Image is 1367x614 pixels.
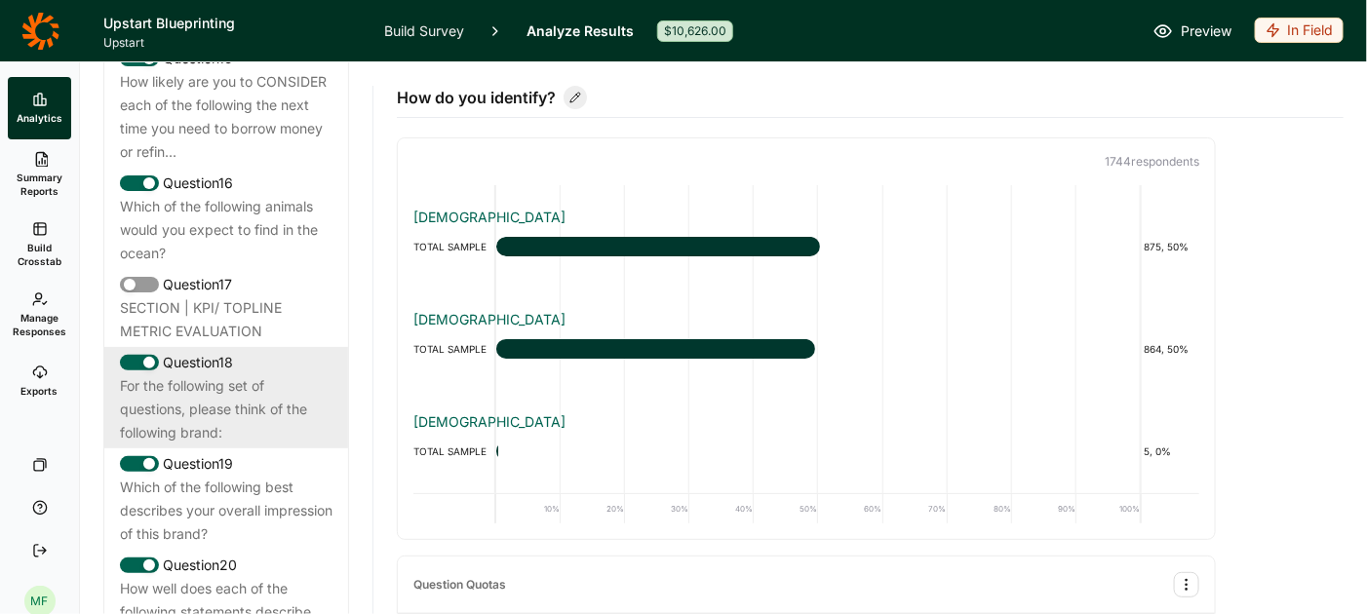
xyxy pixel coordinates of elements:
div: 20% [561,494,625,523]
a: Manage Responses [8,280,71,350]
div: 90% [1012,494,1076,523]
p: 1744 respondent s [413,154,1199,170]
div: 70% [883,494,948,523]
div: 40% [689,494,754,523]
div: 80% [948,494,1012,523]
h1: Upstart Blueprinting [103,12,361,35]
div: 30% [625,494,689,523]
button: In Field [1255,18,1344,45]
span: Build Crosstab [16,241,63,268]
div: Question 17 [120,273,332,296]
div: [DEMOGRAPHIC_DATA] [413,208,1199,227]
div: $10,626.00 [657,20,733,42]
span: How do you identify? [397,86,556,109]
span: Preview [1181,19,1231,43]
a: Summary Reports [8,139,71,210]
div: [DEMOGRAPHIC_DATA] [413,412,1199,432]
div: TOTAL SAMPLE [413,440,496,463]
div: Question 18 [120,351,332,374]
a: Exports [8,350,71,412]
div: Question 16 [120,172,332,195]
span: Summary Reports [16,171,63,198]
div: Which of the following animals would you expect to find in the ocean? [120,195,332,265]
a: Build Crosstab [8,210,71,280]
span: Exports [21,384,59,398]
div: 5, 0% [1141,440,1199,463]
div: 100% [1076,494,1141,523]
div: In Field [1255,18,1344,43]
div: Question 19 [120,452,332,476]
a: Preview [1153,19,1231,43]
span: Upstart [103,35,361,51]
div: How likely are you to CONSIDER each of the following the next time you need to borrow money or re... [120,70,332,164]
div: For the following set of questions, please think of the following brand: [120,374,332,444]
a: Analytics [8,77,71,139]
div: 864, 50% [1141,337,1199,361]
div: 10% [496,494,561,523]
span: Manage Responses [13,311,66,338]
div: 60% [818,494,882,523]
div: [DEMOGRAPHIC_DATA] [413,310,1199,329]
div: 875, 50% [1141,235,1199,258]
div: Question 20 [120,554,332,577]
div: 50% [754,494,818,523]
span: Analytics [17,111,62,125]
button: Quota Options [1174,572,1199,597]
div: TOTAL SAMPLE [413,235,496,258]
div: Question Quotas [413,577,506,593]
div: SECTION | KPI/ TOPLINE METRIC EVALUATION [120,296,332,343]
div: Which of the following best describes your overall impression of this brand? [120,476,332,546]
div: TOTAL SAMPLE [413,337,496,361]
